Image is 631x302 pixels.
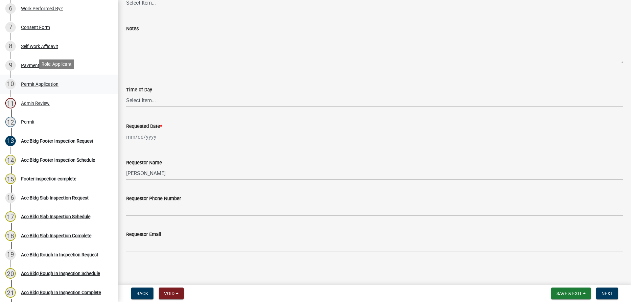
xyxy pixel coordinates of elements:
[21,271,100,276] div: Acc Bldg Rough In Inspection Schedule
[5,287,16,298] div: 21
[21,25,50,30] div: Consent Form
[126,161,162,165] label: Requestor Name
[21,290,101,295] div: Acc Bldg Rough In Inspection Complete
[5,41,16,52] div: 8
[5,174,16,184] div: 15
[131,288,153,299] button: Back
[21,6,63,11] div: Work Performed By?
[21,63,39,68] div: Payment
[556,291,582,296] span: Save & Exit
[21,139,93,143] div: Acc Bldg Footer Inspection Request
[21,176,76,181] div: Footer inspection complete
[5,211,16,222] div: 17
[164,291,175,296] span: Void
[21,214,90,219] div: Acc Bldg Slab Inspection Schedule
[21,252,98,257] div: Acc Bldg Rough In Inspection Request
[5,249,16,260] div: 19
[21,196,89,200] div: Acc Bldg Slab Inspection Request
[596,288,618,299] button: Next
[21,233,91,238] div: Acc Bldg Slab Inspection Complete
[21,158,95,162] div: Acc Bldg Footer Inspection Schedule
[5,230,16,241] div: 18
[5,268,16,279] div: 20
[21,82,58,86] div: Permit Application
[5,22,16,33] div: 7
[126,130,186,144] input: mm/dd/yyyy
[21,101,50,105] div: Admin Review
[5,136,16,146] div: 13
[126,88,152,92] label: Time of Day
[5,117,16,127] div: 12
[551,288,591,299] button: Save & Exit
[39,59,74,69] div: Role: Applicant
[5,3,16,14] div: 6
[21,120,35,124] div: Permit
[5,193,16,203] div: 16
[21,44,58,49] div: Self Work Affidavit
[5,60,16,71] div: 9
[126,197,181,201] label: Requestor Phone Number
[5,98,16,108] div: 11
[5,79,16,89] div: 10
[136,291,148,296] span: Back
[126,232,161,237] label: Requestor Email
[601,291,613,296] span: Next
[159,288,184,299] button: Void
[5,155,16,165] div: 14
[126,124,162,129] label: Requested Date
[126,27,139,31] label: Notes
